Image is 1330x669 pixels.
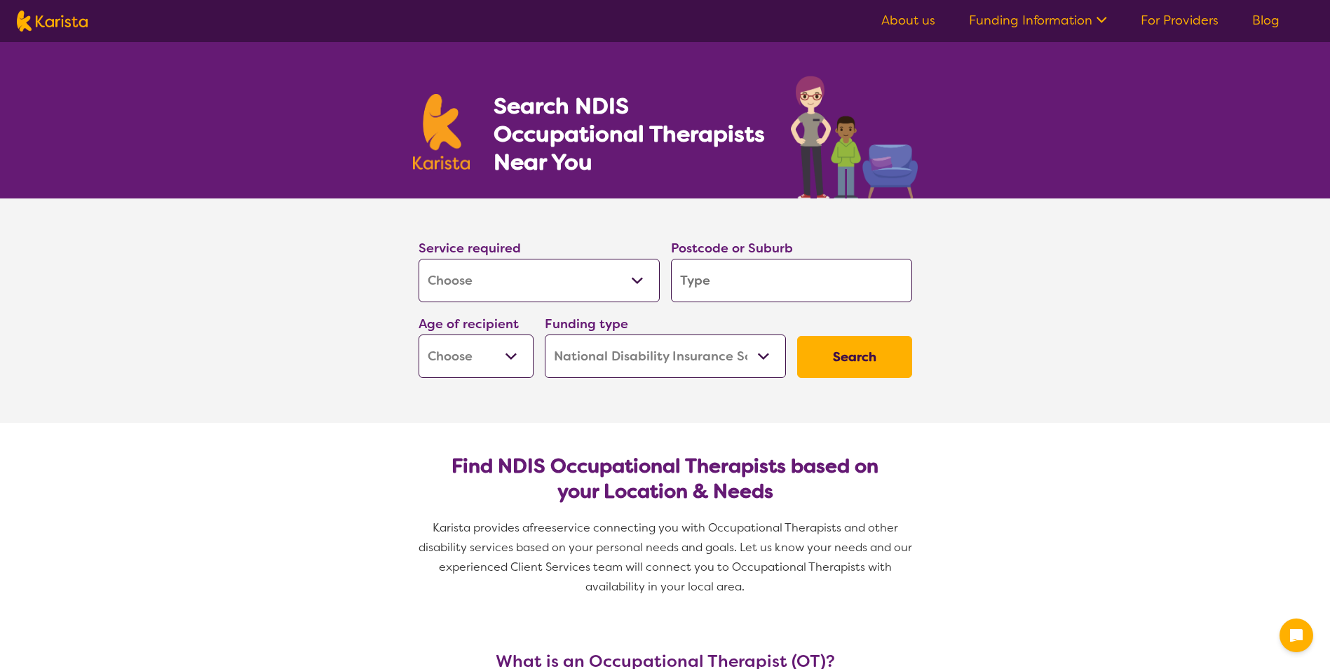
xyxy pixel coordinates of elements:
span: service connecting you with Occupational Therapists and other disability services based on your p... [419,520,915,594]
a: About us [881,12,935,29]
button: Search [797,336,912,378]
img: Karista logo [17,11,88,32]
span: Karista provides a [433,520,529,535]
img: occupational-therapy [791,76,918,198]
a: Blog [1252,12,1280,29]
label: Funding type [545,316,628,332]
label: Age of recipient [419,316,519,332]
input: Type [671,259,912,302]
a: Funding Information [969,12,1107,29]
h1: Search NDIS Occupational Therapists Near You [494,92,766,176]
span: free [529,520,552,535]
label: Service required [419,240,521,257]
label: Postcode or Suburb [671,240,793,257]
img: Karista logo [413,94,470,170]
h2: Find NDIS Occupational Therapists based on your Location & Needs [430,454,901,504]
a: For Providers [1141,12,1219,29]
